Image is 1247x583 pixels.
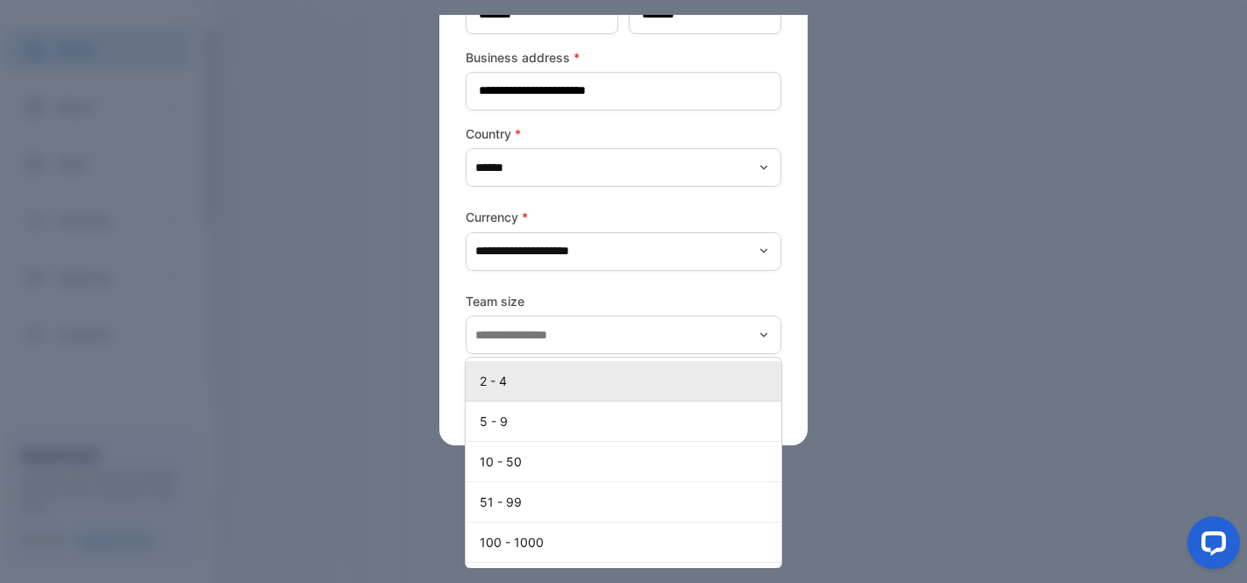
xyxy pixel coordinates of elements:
p: 5 - 9 [480,412,774,430]
p: 2 - 4 [480,372,774,390]
label: Team size [466,292,781,310]
iframe: LiveChat chat widget [1173,509,1247,583]
p: 51 - 99 [480,493,774,511]
label: Business address [466,48,781,67]
p: 100 - 1000 [480,533,774,551]
label: Currency [466,208,781,226]
p: 10 - 50 [480,452,774,471]
label: Country [466,124,781,143]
